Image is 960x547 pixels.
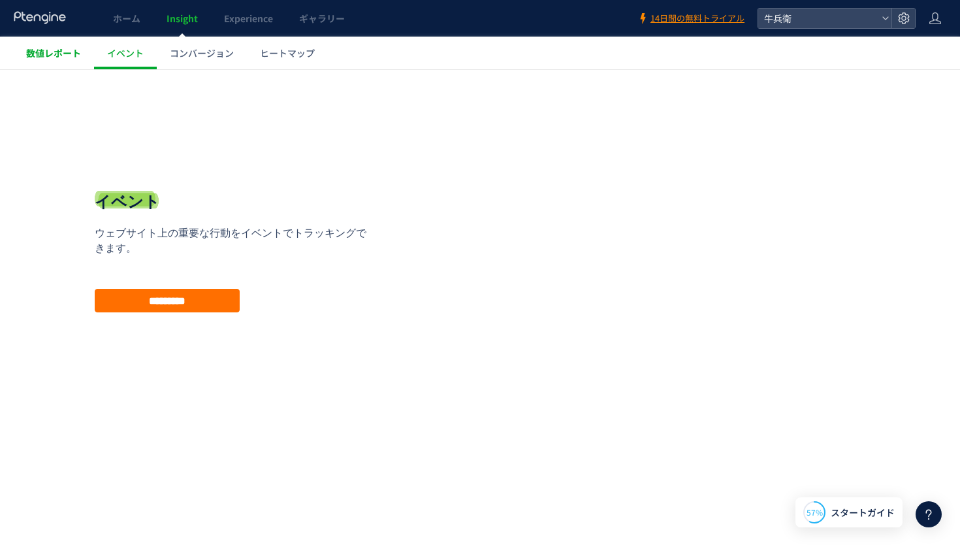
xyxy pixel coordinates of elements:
span: Experience [224,12,273,25]
p: ウェブサイト上の重要な行動をイベントでトラッキングできます。 [95,157,376,187]
span: スタートガイド [831,506,895,520]
a: 14日間の無料トライアル [637,12,744,25]
span: ホーム [113,12,140,25]
h1: イベント [95,122,160,144]
span: 数値レポート [26,46,81,59]
span: 牛兵衛 [760,8,876,28]
span: Insight [167,12,198,25]
span: コンバージョン [170,46,234,59]
span: イベント [107,46,144,59]
span: ギャラリー [299,12,345,25]
span: 57% [807,506,823,518]
span: ヒートマップ [260,46,315,59]
span: 14日間の無料トライアル [650,12,744,25]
